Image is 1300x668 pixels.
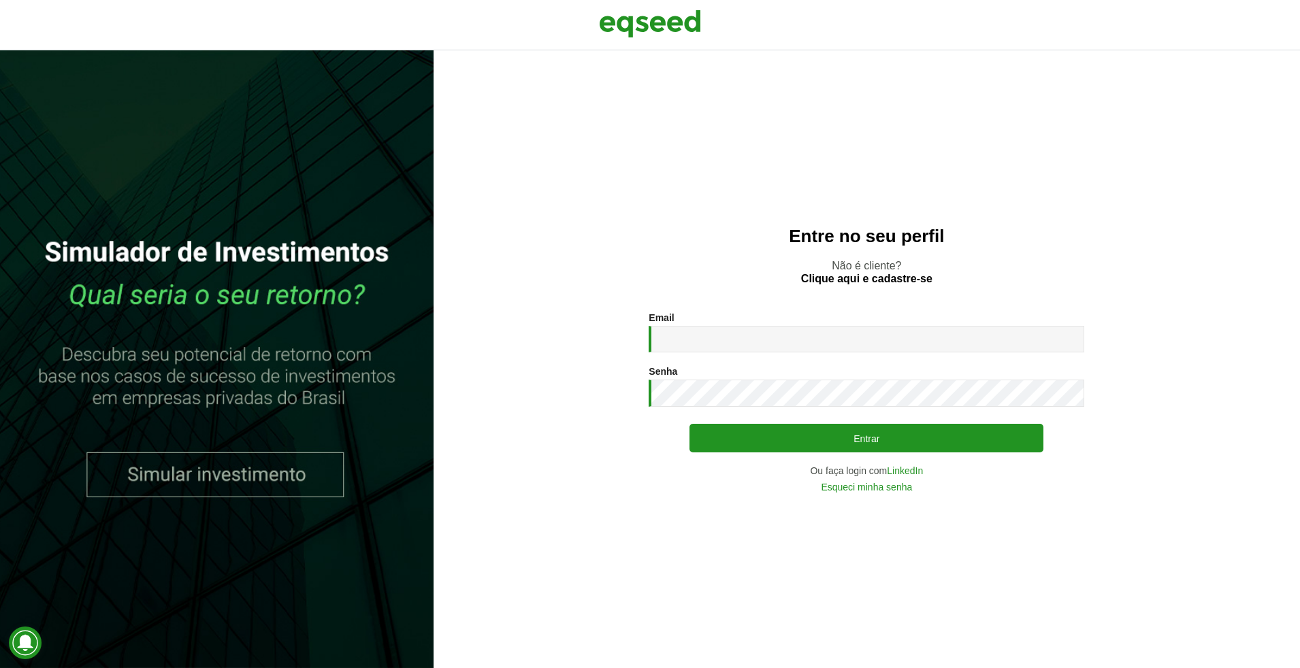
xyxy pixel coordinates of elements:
[821,482,912,492] a: Esqueci minha senha
[649,466,1084,475] div: Ou faça login com
[649,367,677,376] label: Senha
[689,424,1043,452] button: Entrar
[801,273,932,284] a: Clique aqui e cadastre-se
[887,466,923,475] a: LinkedIn
[461,259,1273,285] p: Não é cliente?
[599,7,701,41] img: EqSeed Logo
[461,227,1273,246] h2: Entre no seu perfil
[649,313,674,322] label: Email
